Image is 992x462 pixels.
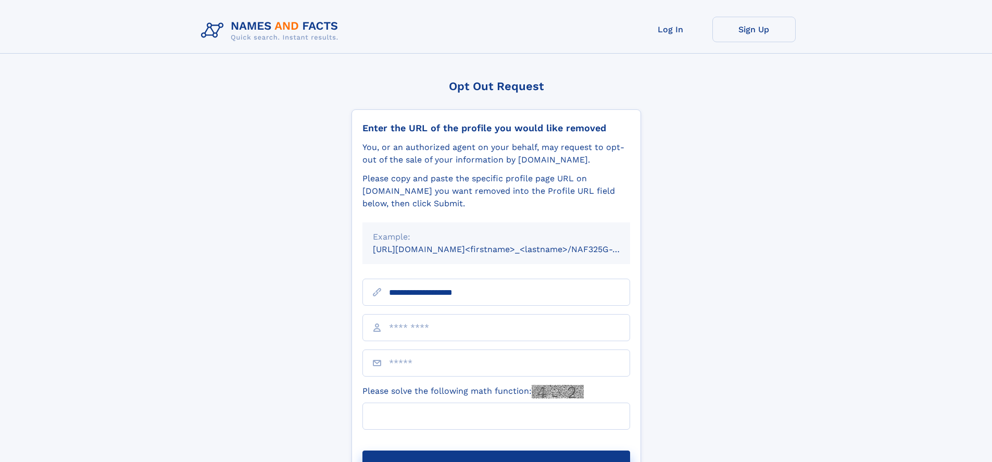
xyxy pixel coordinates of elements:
label: Please solve the following math function: [362,385,584,398]
a: Log In [629,17,712,42]
img: Logo Names and Facts [197,17,347,45]
div: You, or an authorized agent on your behalf, may request to opt-out of the sale of your informatio... [362,141,630,166]
div: Enter the URL of the profile you would like removed [362,122,630,134]
div: Opt Out Request [351,80,641,93]
small: [URL][DOMAIN_NAME]<firstname>_<lastname>/NAF325G-xxxxxxxx [373,244,650,254]
div: Example: [373,231,620,243]
a: Sign Up [712,17,796,42]
div: Please copy and paste the specific profile page URL on [DOMAIN_NAME] you want removed into the Pr... [362,172,630,210]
